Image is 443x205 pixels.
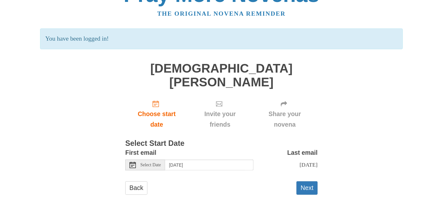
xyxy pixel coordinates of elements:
[195,109,246,130] span: Invite your friends
[252,95,318,133] div: Click "Next" to confirm your start date first.
[132,109,182,130] span: Choose start date
[125,147,156,158] label: First email
[125,139,318,148] h3: Select Start Date
[40,28,403,49] p: You have been logged in!
[188,95,252,133] div: Click "Next" to confirm your start date first.
[157,10,286,17] a: The original novena reminder
[125,181,147,194] a: Back
[297,181,318,194] button: Next
[258,109,311,130] span: Share your novena
[125,62,318,89] h1: [DEMOGRAPHIC_DATA][PERSON_NAME]
[140,163,161,167] span: Select Date
[300,162,318,168] span: [DATE]
[125,95,188,133] a: Choose start date
[287,147,318,158] label: Last email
